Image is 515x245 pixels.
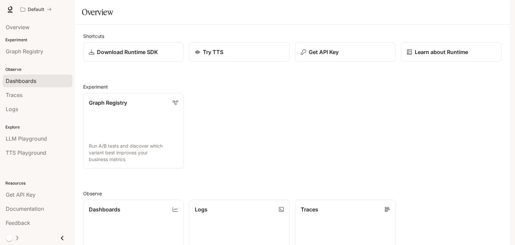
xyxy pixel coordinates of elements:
[83,83,502,90] h2: Experiment
[28,7,44,12] p: Default
[17,3,55,16] button: All workspaces
[83,190,502,197] h2: Observe
[82,5,113,19] h1: Overview
[189,42,290,62] a: Try TTS
[83,42,184,62] a: Download Runtime SDK
[83,33,502,40] h2: Shortcuts
[309,48,339,56] p: Get API Key
[295,42,396,62] button: Get API Key
[89,99,127,107] p: Graph Registry
[203,48,223,56] p: Try TTS
[89,143,178,163] p: Run A/B tests and discover which variant best improves your business metrics
[83,93,184,168] a: Graph RegistryRun A/B tests and discover which variant best improves your business metrics
[89,205,120,213] p: Dashboards
[97,48,158,56] p: Download Runtime SDK
[401,42,502,62] a: Learn about Runtime
[195,205,208,213] p: Logs
[301,205,318,213] p: Traces
[415,48,468,56] p: Learn about Runtime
